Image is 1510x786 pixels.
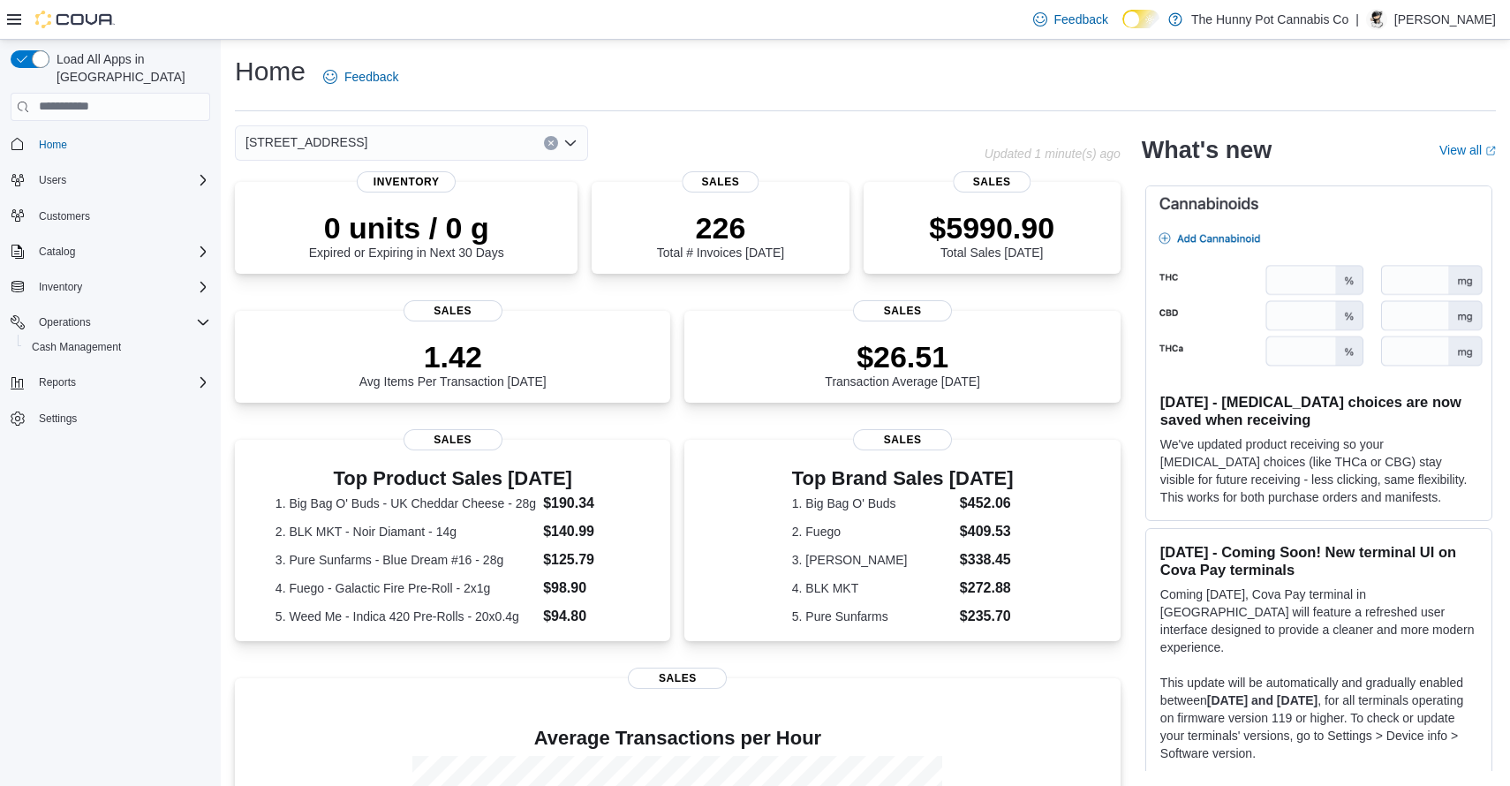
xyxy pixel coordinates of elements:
[4,132,217,157] button: Home
[543,606,630,627] dd: $94.80
[276,523,536,540] dt: 2. BLK MKT - Noir Diamant - 14g
[1394,9,1496,30] p: [PERSON_NAME]
[4,275,217,299] button: Inventory
[1207,693,1317,707] strong: [DATE] and [DATE]
[32,170,73,191] button: Users
[32,312,210,333] span: Operations
[4,168,217,193] button: Users
[32,241,82,262] button: Catalog
[1160,435,1477,506] p: We've updated product receiving so your [MEDICAL_DATA] choices (like THCa or CBG) stay visible fo...
[245,132,367,153] span: [STREET_ADDRESS]
[682,171,759,193] span: Sales
[4,405,217,431] button: Settings
[1439,143,1496,157] a: View allExternal link
[32,407,210,429] span: Settings
[792,468,1014,489] h3: Top Brand Sales [DATE]
[404,300,502,321] span: Sales
[853,300,952,321] span: Sales
[39,280,82,294] span: Inventory
[960,578,1014,599] dd: $272.88
[39,173,66,187] span: Users
[32,134,74,155] a: Home
[792,551,953,569] dt: 3. [PERSON_NAME]
[32,170,210,191] span: Users
[276,495,536,512] dt: 1. Big Bag O' Buds - UK Cheddar Cheese - 28g
[543,493,630,514] dd: $190.34
[25,336,128,358] a: Cash Management
[792,608,953,625] dt: 5. Pure Sunfarms
[344,68,398,86] span: Feedback
[1366,9,1387,30] div: Jonathan Estrella
[276,608,536,625] dt: 5. Weed Me - Indica 420 Pre-Rolls - 20x0.4g
[1160,393,1477,428] h3: [DATE] - [MEDICAL_DATA] choices are now saved when receiving
[825,339,980,389] div: Transaction Average [DATE]
[543,578,630,599] dd: $98.90
[4,239,217,264] button: Catalog
[32,340,121,354] span: Cash Management
[18,335,217,359] button: Cash Management
[276,551,536,569] dt: 3. Pure Sunfarms - Blue Dream #16 - 28g
[32,205,210,227] span: Customers
[1160,586,1477,656] p: Coming [DATE], Cova Pay terminal in [GEOGRAPHIC_DATA] will feature a refreshed user interface des...
[985,147,1121,161] p: Updated 1 minute(s) ago
[39,375,76,389] span: Reports
[35,11,115,28] img: Cova
[32,241,210,262] span: Catalog
[1122,28,1123,29] span: Dark Mode
[276,579,536,597] dt: 4. Fuego - Galactic Fire Pre-Roll - 2x1g
[1160,674,1477,762] p: This update will be automatically and gradually enabled between , for all terminals operating on ...
[657,210,784,246] p: 226
[825,339,980,374] p: $26.51
[32,276,89,298] button: Inventory
[309,210,504,246] p: 0 units / 0 g
[249,728,1106,749] h4: Average Transactions per Hour
[960,549,1014,571] dd: $338.45
[32,408,84,429] a: Settings
[960,521,1014,542] dd: $409.53
[32,276,210,298] span: Inventory
[792,579,953,597] dt: 4. BLK MKT
[316,59,405,94] a: Feedback
[1485,146,1496,156] svg: External link
[628,668,727,689] span: Sales
[792,523,953,540] dt: 2. Fuego
[1026,2,1115,37] a: Feedback
[4,203,217,229] button: Customers
[32,312,98,333] button: Operations
[543,521,630,542] dd: $140.99
[276,468,630,489] h3: Top Product Sales [DATE]
[357,171,456,193] span: Inventory
[359,339,547,374] p: 1.42
[1122,10,1159,28] input: Dark Mode
[32,372,83,393] button: Reports
[359,339,547,389] div: Avg Items Per Transaction [DATE]
[39,245,75,259] span: Catalog
[235,54,306,89] h1: Home
[309,210,504,260] div: Expired or Expiring in Next 30 Days
[11,125,210,478] nav: Complex example
[1054,11,1108,28] span: Feedback
[543,549,630,571] dd: $125.79
[1142,136,1272,164] h2: What's new
[657,210,784,260] div: Total # Invoices [DATE]
[792,495,953,512] dt: 1. Big Bag O' Buds
[32,372,210,393] span: Reports
[1191,9,1348,30] p: The Hunny Pot Cannabis Co
[960,606,1014,627] dd: $235.70
[563,136,578,150] button: Open list of options
[39,315,91,329] span: Operations
[1160,543,1477,578] h3: [DATE] - Coming Soon! New terminal UI on Cova Pay terminals
[1355,9,1359,30] p: |
[929,210,1054,260] div: Total Sales [DATE]
[4,310,217,335] button: Operations
[39,138,67,152] span: Home
[25,336,210,358] span: Cash Management
[544,136,558,150] button: Clear input
[39,209,90,223] span: Customers
[32,133,210,155] span: Home
[49,50,210,86] span: Load All Apps in [GEOGRAPHIC_DATA]
[4,370,217,395] button: Reports
[39,412,77,426] span: Settings
[404,429,502,450] span: Sales
[960,493,1014,514] dd: $452.06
